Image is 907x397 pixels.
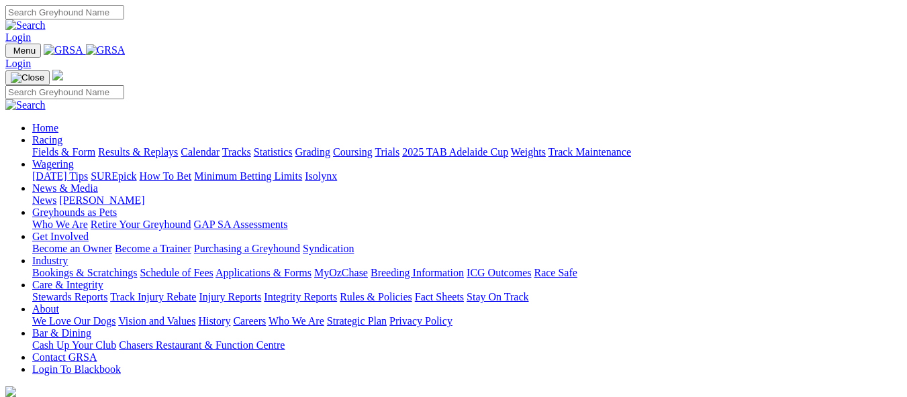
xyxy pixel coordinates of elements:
[233,315,266,327] a: Careers
[194,243,300,254] a: Purchasing a Greyhound
[5,70,50,85] button: Toggle navigation
[11,72,44,83] img: Close
[467,291,528,302] a: Stay On Track
[52,70,63,80] img: logo-grsa-white.png
[32,339,902,351] div: Bar & Dining
[32,255,68,266] a: Industry
[5,58,31,69] a: Login
[32,327,91,339] a: Bar & Dining
[199,291,261,302] a: Injury Reports
[264,291,337,302] a: Integrity Reports
[32,315,115,327] a: We Love Our Dogs
[32,267,137,278] a: Bookings & Scratchings
[119,339,285,351] a: Chasers Restaurant & Function Centre
[32,303,59,315] a: About
[222,146,251,158] a: Tracks
[32,219,88,230] a: Who We Are
[32,315,902,327] div: About
[140,267,213,278] a: Schedule of Fees
[305,170,337,182] a: Isolynx
[32,158,74,170] a: Wagering
[32,231,89,242] a: Get Involved
[5,32,31,43] a: Login
[32,182,98,194] a: News & Media
[32,170,88,182] a: [DATE] Tips
[511,146,546,158] a: Weights
[13,46,36,56] span: Menu
[140,170,192,182] a: How To Bet
[402,146,508,158] a: 2025 TAB Adelaide Cup
[44,44,83,56] img: GRSA
[194,219,288,230] a: GAP SA Assessments
[32,122,58,133] a: Home
[32,134,62,146] a: Racing
[375,146,399,158] a: Trials
[32,243,112,254] a: Become an Owner
[59,194,144,206] a: [PERSON_NAME]
[98,146,178,158] a: Results & Replays
[32,146,95,158] a: Fields & Form
[216,267,312,278] a: Applications & Forms
[91,219,191,230] a: Retire Your Greyhound
[32,194,902,207] div: News & Media
[5,44,41,58] button: Toggle navigation
[181,146,220,158] a: Calendar
[303,243,354,254] a: Syndication
[5,99,46,111] img: Search
[32,194,56,206] a: News
[5,85,124,99] input: Search
[340,291,412,302] a: Rules & Policies
[32,339,116,351] a: Cash Up Your Club
[91,170,136,182] a: SUREpick
[534,267,577,278] a: Race Safe
[194,170,302,182] a: Minimum Betting Limits
[32,351,97,363] a: Contact GRSA
[32,146,902,158] div: Racing
[389,315,452,327] a: Privacy Policy
[32,291,902,303] div: Care & Integrity
[32,279,103,290] a: Care & Integrity
[371,267,464,278] a: Breeding Information
[295,146,330,158] a: Grading
[198,315,230,327] a: History
[467,267,531,278] a: ICG Outcomes
[110,291,196,302] a: Track Injury Rebate
[32,291,107,302] a: Stewards Reports
[32,219,902,231] div: Greyhounds as Pets
[32,363,121,375] a: Login To Blackbook
[333,146,373,158] a: Coursing
[32,207,117,218] a: Greyhounds as Pets
[118,315,195,327] a: Vision and Values
[5,5,124,19] input: Search
[548,146,631,158] a: Track Maintenance
[254,146,293,158] a: Statistics
[327,315,387,327] a: Strategic Plan
[115,243,191,254] a: Become a Trainer
[32,170,902,182] div: Wagering
[86,44,126,56] img: GRSA
[5,19,46,32] img: Search
[314,267,368,278] a: MyOzChase
[32,267,902,279] div: Industry
[32,243,902,255] div: Get Involved
[415,291,464,302] a: Fact Sheets
[5,386,16,397] img: logo-grsa-white.png
[269,315,324,327] a: Who We Are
